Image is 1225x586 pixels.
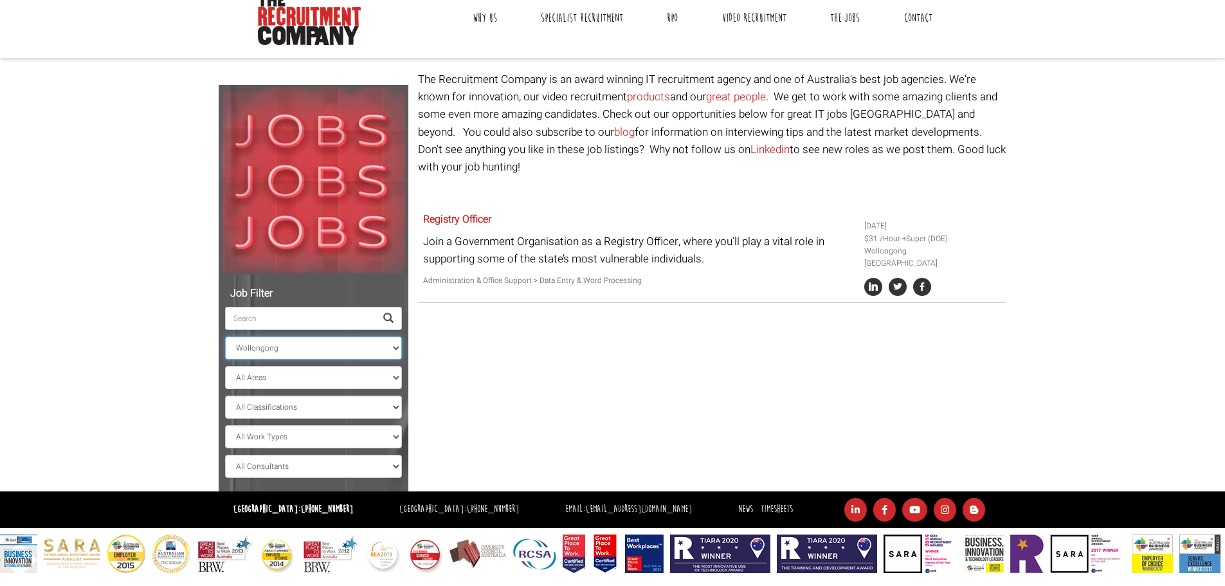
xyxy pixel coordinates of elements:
li: Email: [562,500,695,519]
a: The Jobs [821,2,869,34]
input: Search [225,307,376,330]
a: Timesheets [761,503,793,515]
a: [PHONE_NUMBER] [301,503,353,515]
a: News [738,503,753,515]
a: great people [706,89,766,105]
a: products [627,89,670,105]
a: [EMAIL_ADDRESS][DOMAIN_NAME] [586,503,692,515]
h5: Job Filter [225,288,402,300]
a: RPO [657,2,687,34]
a: [PHONE_NUMBER] [467,503,519,515]
p: Administration & Office Support > Data Entry & Word Processing [423,275,855,287]
li: [GEOGRAPHIC_DATA]: [396,500,522,519]
a: Linkedin [750,142,790,158]
a: Contact [894,2,942,34]
a: Video Recruitment [712,2,796,34]
li: $31 /Hour +Super (DOE) [864,233,1002,245]
li: [DATE] [864,220,1002,232]
p: Join a Government Organisation as a Registry Officer, where you’ll play a vital role in supportin... [423,233,855,268]
li: Wollongong [GEOGRAPHIC_DATA] [864,245,1002,270]
a: blog [614,124,635,140]
strong: [GEOGRAPHIC_DATA]: [233,503,353,515]
a: Specialist Recruitment [531,2,633,34]
p: The Recruitment Company is an award winning IT recruitment agency and one of Australia's best job... [418,71,1006,176]
a: Why Us [463,2,507,34]
a: Registry Officer [423,212,491,227]
img: Jobs, Jobs, Jobs [219,85,408,275]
